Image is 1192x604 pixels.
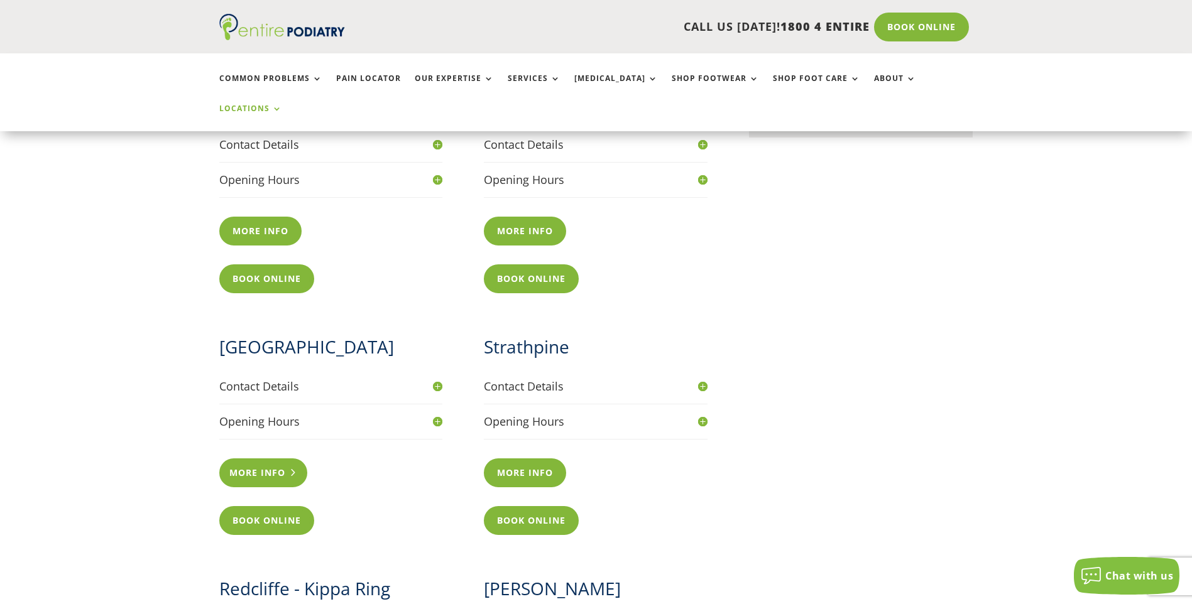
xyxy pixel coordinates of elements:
h4: Contact Details [219,379,443,394]
span: 1800 4 ENTIRE [780,19,870,34]
a: More info [219,458,308,487]
h2: Strathpine [484,335,708,365]
button: Chat with us [1074,557,1179,595]
a: More info [484,217,566,245]
h4: Opening Hours [484,172,708,188]
a: More info [219,217,302,245]
a: Shop Foot Care [773,74,860,101]
p: CALL US [DATE]! [393,19,870,35]
a: Book Online [219,506,314,535]
a: Services [508,74,560,101]
a: Our Expertise [415,74,494,101]
h4: Contact Details [484,379,708,394]
h4: Contact Details [484,137,708,153]
h4: Opening Hours [219,414,443,429]
a: Pain Locator [336,74,401,101]
a: Shop Footwear [672,74,759,101]
h4: Contact Details [219,137,443,153]
h2: [GEOGRAPHIC_DATA] [219,335,443,365]
a: Locations [219,104,282,131]
h4: Opening Hours [484,414,708,429]
a: Entire Podiatry [219,30,345,43]
a: More info [484,458,566,487]
a: Book Online [484,264,579,293]
img: logo (1) [219,14,345,40]
a: [MEDICAL_DATA] [574,74,658,101]
h4: Opening Hours [219,172,443,188]
a: Book Online [219,264,314,293]
span: Chat with us [1105,569,1173,583]
a: Common Problems [219,74,322,101]
a: Book Online [484,506,579,535]
a: Book Online [874,13,969,41]
a: About [874,74,916,101]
